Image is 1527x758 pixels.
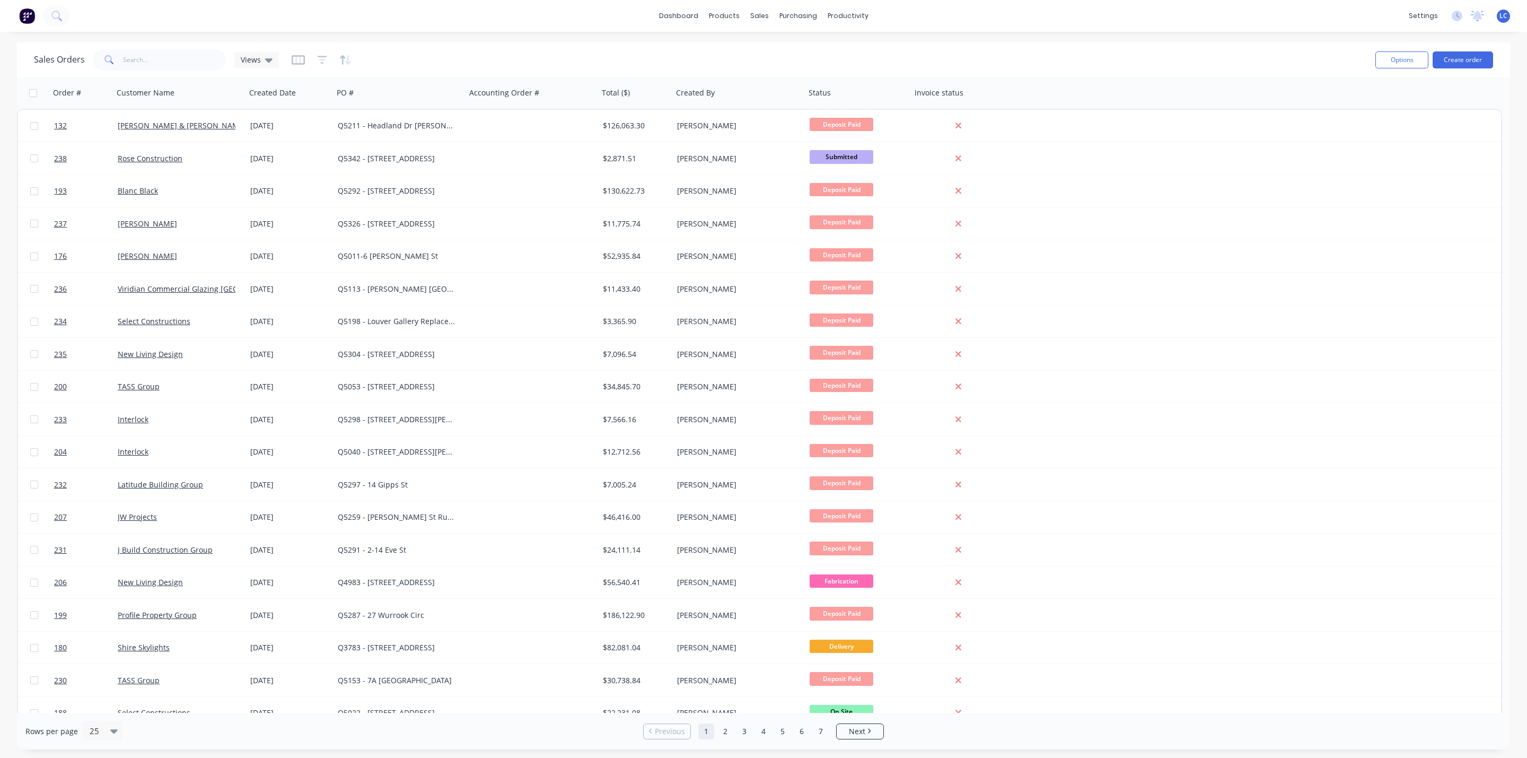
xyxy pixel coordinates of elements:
div: [PERSON_NAME] [677,545,795,555]
span: 188 [54,708,67,718]
span: Deposit Paid [810,476,873,490]
div: [PERSON_NAME] [677,153,795,164]
span: 235 [54,349,67,360]
ul: Pagination [639,724,888,739]
input: Search... [123,49,226,71]
div: $7,566.16 [603,414,665,425]
div: Q5342 - [STREET_ADDRESS] [338,153,455,164]
span: 238 [54,153,67,164]
a: dashboard [654,8,704,24]
div: [PERSON_NAME] [677,675,795,686]
div: $3,365.90 [603,316,665,327]
div: [DATE] [250,120,329,131]
div: [PERSON_NAME] [677,447,795,457]
div: $52,935.84 [603,251,665,262]
div: [PERSON_NAME] [677,251,795,262]
span: 234 [54,316,67,327]
div: $7,005.24 [603,480,665,490]
div: Q5113 - [PERSON_NAME] [GEOGRAPHIC_DATA] [338,284,455,294]
div: $30,738.84 [603,675,665,686]
div: $82,081.04 [603,642,665,653]
div: $7,096.54 [603,349,665,360]
span: 233 [54,414,67,425]
div: Q5291 - 2-14 Eve St [338,545,455,555]
div: $126,063.30 [603,120,665,131]
span: Deposit Paid [810,672,873,685]
div: Total ($) [602,88,630,98]
span: Deposit Paid [810,542,873,555]
div: Accounting Order # [469,88,539,98]
a: [PERSON_NAME] [118,251,177,261]
a: 235 [54,338,118,370]
div: Q5292 - [STREET_ADDRESS] [338,186,455,196]
div: [PERSON_NAME] [677,642,795,653]
a: 207 [54,501,118,533]
div: productivity [822,8,874,24]
span: Submitted [810,150,873,163]
span: 193 [54,186,67,196]
span: Rows per page [25,726,78,737]
div: Q5153 - 7A [GEOGRAPHIC_DATA] [338,675,455,686]
div: [PERSON_NAME] [677,708,795,718]
span: LC [1499,11,1507,21]
a: 188 [54,697,118,729]
a: Shire Skylights [118,642,170,652]
div: [DATE] [250,610,329,621]
button: Create order [1433,51,1493,68]
div: [PERSON_NAME] [677,610,795,621]
div: Q5022 - [STREET_ADDRESS] [338,708,455,718]
a: Page 7 [813,724,829,739]
div: Q3783 - [STREET_ADDRESS] [338,642,455,653]
div: [PERSON_NAME] [677,512,795,522]
div: Created By [676,88,715,98]
span: Next [849,726,865,737]
div: $11,433.40 [603,284,665,294]
div: $24,111.14 [603,545,665,555]
a: 231 [54,534,118,566]
div: Status [809,88,831,98]
div: Invoice status [915,88,963,98]
a: 236 [54,273,118,305]
div: Q5053 - [STREET_ADDRESS] [338,381,455,392]
a: J Build Construction Group [118,545,213,555]
span: Deposit Paid [810,379,873,392]
div: [DATE] [250,642,329,653]
div: $11,775.74 [603,219,665,229]
div: $22,231.08 [603,708,665,718]
div: Q5304 - [STREET_ADDRESS] [338,349,455,360]
h1: Sales Orders [34,55,85,65]
span: Deposit Paid [810,313,873,327]
span: 237 [54,219,67,229]
span: 206 [54,577,67,588]
div: Order # [53,88,81,98]
a: Page 6 [794,724,810,739]
a: 233 [54,404,118,435]
a: [PERSON_NAME] [118,219,177,229]
span: Fabrication [810,574,873,588]
div: [PERSON_NAME] [677,186,795,196]
a: Previous page [644,726,690,737]
div: [DATE] [250,251,329,262]
a: 132 [54,110,118,142]
div: [DATE] [250,219,329,229]
span: 176 [54,251,67,262]
div: Q5259 - [PERSON_NAME] St Rushcutters Bay [338,512,455,522]
div: Created Date [249,88,296,98]
span: Deposit Paid [810,411,873,424]
a: 232 [54,469,118,501]
div: [DATE] [250,153,329,164]
a: Select Constructions [118,316,190,326]
div: [DATE] [250,675,329,686]
a: 234 [54,306,118,337]
div: Q5011-6 [PERSON_NAME] St [338,251,455,262]
span: Views [241,54,261,65]
a: New Living Design [118,349,183,359]
span: 180 [54,642,67,653]
div: [DATE] [250,577,329,588]
div: sales [745,8,774,24]
a: Viridian Commercial Glazing [GEOGRAPHIC_DATA] [118,284,294,294]
a: Page 3 [736,724,752,739]
a: New Living Design [118,577,183,587]
a: [PERSON_NAME] & [PERSON_NAME] [118,120,246,130]
div: Q4983 - [STREET_ADDRESS] [338,577,455,588]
